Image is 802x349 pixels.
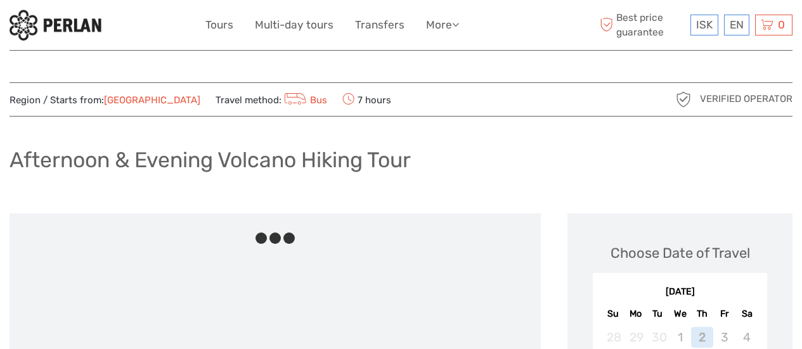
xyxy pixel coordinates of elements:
span: Best price guarantee [597,11,687,39]
div: Choose Date of Travel [611,243,750,263]
div: Not available Friday, October 3rd, 2025 [713,327,735,348]
div: Not available Thursday, October 2nd, 2025 [691,327,713,348]
div: Sa [735,305,758,322]
div: Not available Sunday, September 28th, 2025 [602,327,624,348]
div: Tu [647,305,669,322]
span: Verified Operator [700,92,792,106]
a: Multi-day tours [255,16,333,34]
div: [DATE] [593,286,767,299]
div: Not available Saturday, October 4th, 2025 [735,327,758,348]
span: Travel method: [216,91,327,108]
div: Fr [713,305,735,322]
div: Not available Tuesday, September 30th, 2025 [647,327,669,348]
div: Th [691,305,713,322]
h1: Afternoon & Evening Volcano Hiking Tour [10,147,411,173]
img: 288-6a22670a-0f57-43d8-a107-52fbc9b92f2c_logo_small.jpg [10,10,101,41]
a: Bus [281,94,327,106]
span: 7 hours [342,91,391,108]
span: ISK [696,18,713,31]
a: Transfers [355,16,404,34]
span: 0 [776,18,787,31]
a: More [426,16,459,34]
span: Region / Starts from: [10,94,200,107]
div: Su [602,305,624,322]
img: verified_operator_grey_128.png [673,89,694,110]
div: EN [724,15,749,35]
div: Mo [624,305,647,322]
div: We [669,305,691,322]
a: [GEOGRAPHIC_DATA] [104,94,200,106]
div: Not available Monday, September 29th, 2025 [624,327,647,348]
a: Tours [205,16,233,34]
div: Not available Wednesday, October 1st, 2025 [669,327,691,348]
